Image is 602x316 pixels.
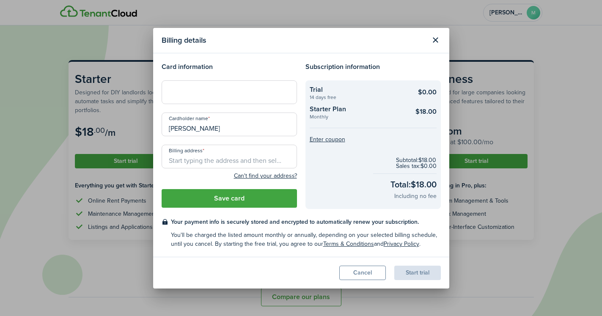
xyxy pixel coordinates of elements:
[323,239,374,248] a: Terms & Conditions
[171,217,441,226] checkout-terms-main: Your payment info is securely stored and encrypted to automatically renew your subscription.
[396,157,437,163] checkout-subtotal-item: Subtotal: $18.00
[310,95,405,100] checkout-summary-item-description: 14 days free
[162,189,297,208] button: Save card
[310,85,405,95] checkout-summary-item-title: Trial
[396,163,437,169] checkout-subtotal-item: Sales tax: $0.00
[310,137,345,143] button: Enter coupon
[162,32,426,49] modal-title: Billing details
[162,145,297,168] input: Start typing the address and then select from the dropdown
[310,104,405,114] checkout-summary-item-title: Starter Plan
[429,33,443,47] button: Close modal
[171,231,441,248] checkout-terms-secondary: You'll be charged the listed amount monthly or annually, depending on your selected billing sched...
[418,87,437,97] checkout-summary-item-main-price: $0.00
[305,62,441,72] h4: Subscription information
[390,178,437,191] checkout-total-main: Total: $18.00
[415,107,437,117] checkout-summary-item-main-price: $18.00
[339,266,386,280] button: Cancel
[234,172,297,180] button: Can't find your address?
[162,62,297,72] h4: Card information
[384,239,419,248] a: Privacy Policy
[310,114,405,119] checkout-summary-item-description: Monthly
[394,192,437,201] checkout-total-secondary: Including no fee
[167,88,291,96] iframe: Secure card payment input frame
